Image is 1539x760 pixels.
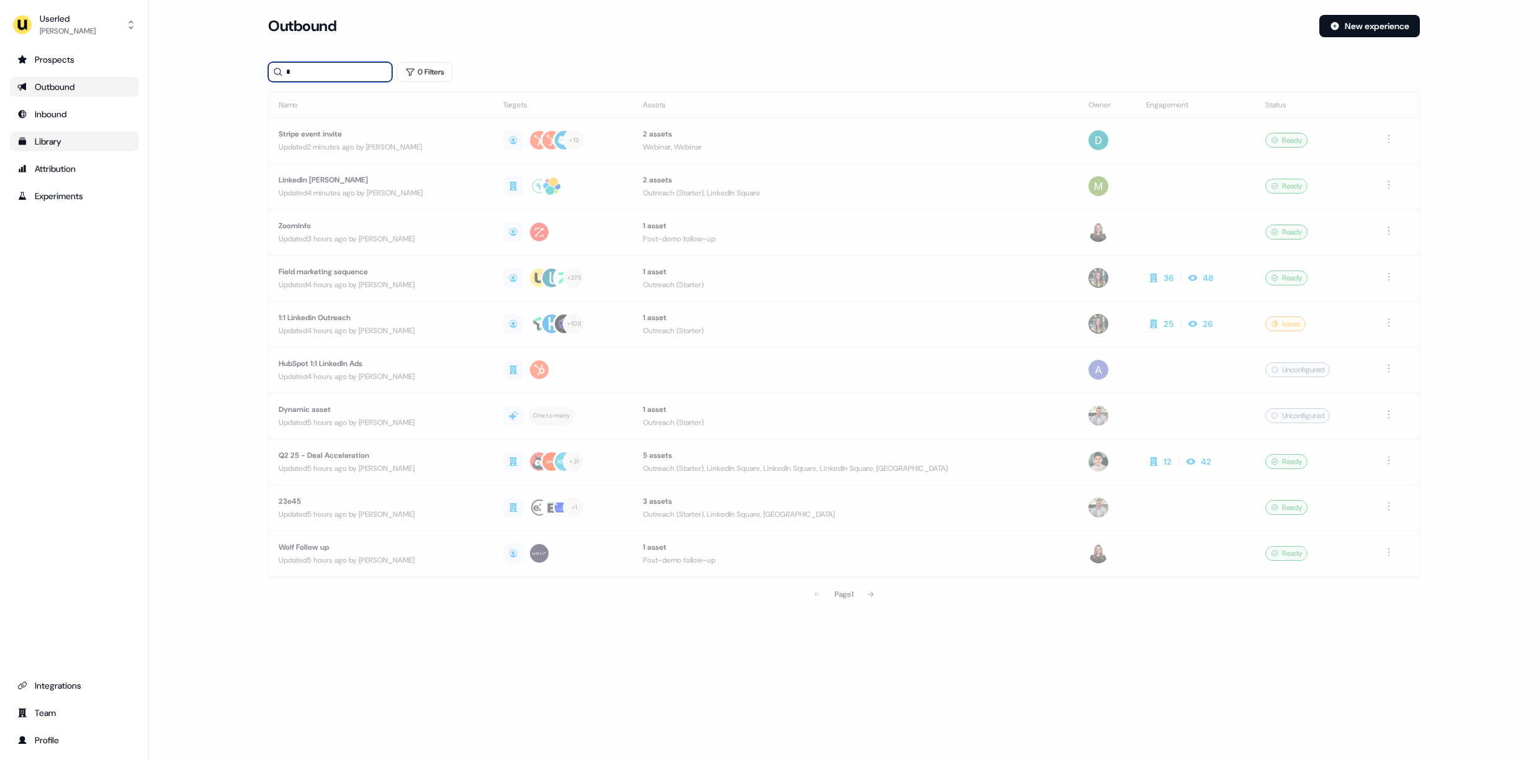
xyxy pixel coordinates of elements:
a: Go to outbound experience [10,77,138,97]
button: New experience [1319,15,1420,37]
div: Attribution [17,163,131,175]
a: Go to Inbound [10,104,138,124]
a: Go to prospects [10,50,138,69]
div: Experiments [17,190,131,202]
a: Go to integrations [10,676,138,695]
div: Integrations [17,679,131,692]
a: Go to experiments [10,186,138,206]
div: Outbound [17,81,131,93]
button: Userled[PERSON_NAME] [10,10,138,40]
div: Profile [17,734,131,746]
h3: Outbound [268,17,336,35]
a: Go to profile [10,730,138,750]
div: Inbound [17,108,131,120]
div: Library [17,135,131,148]
button: 0 Filters [397,62,452,82]
div: Team [17,707,131,719]
a: Go to templates [10,132,138,151]
a: Go to attribution [10,159,138,179]
div: Prospects [17,53,131,66]
a: Go to team [10,703,138,723]
div: [PERSON_NAME] [40,25,96,37]
div: Userled [40,12,96,25]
